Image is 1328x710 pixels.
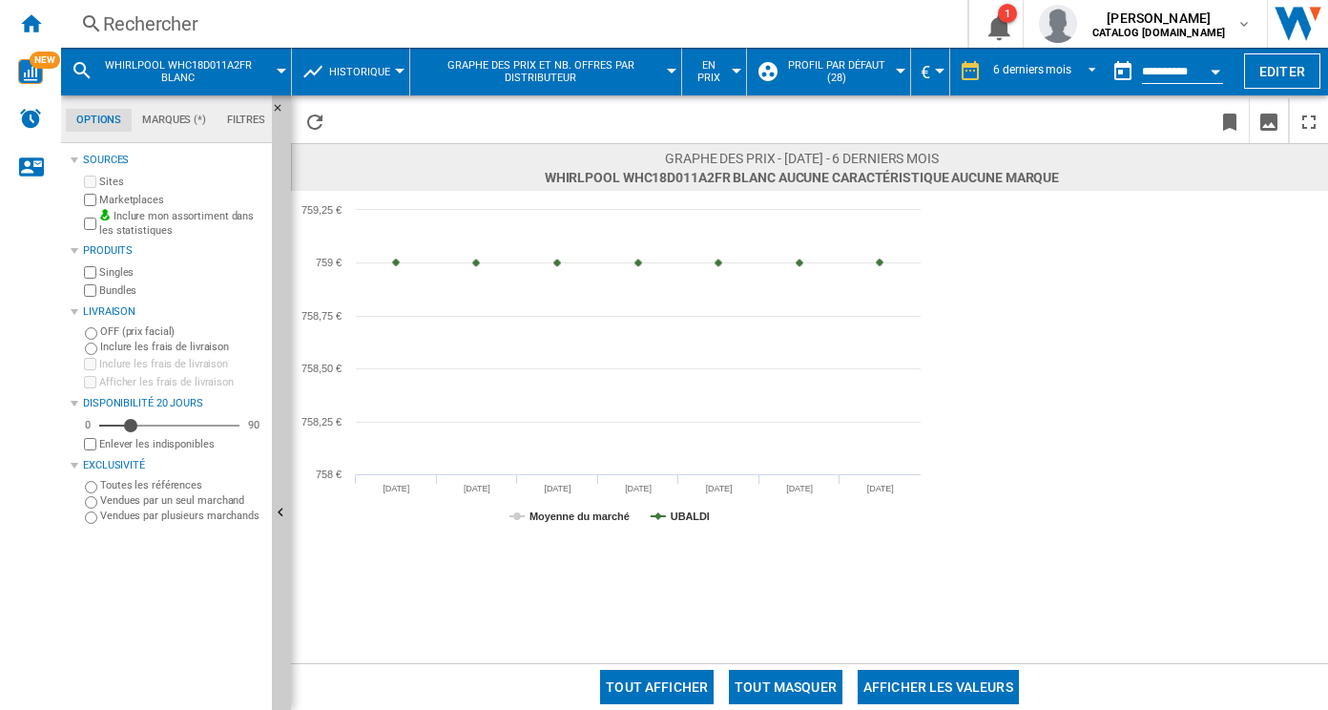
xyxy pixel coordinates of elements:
[99,357,264,371] label: Inclure les frais de livraison
[782,48,902,95] button: Profil par défaut (28)
[545,484,571,493] tspan: [DATE]
[420,59,662,84] span: Graphe des prix et nb. offres par distributeur
[867,484,894,493] tspan: [DATE]
[83,153,264,168] div: Sources
[99,209,264,239] label: Inclure mon assortiment dans les statistiques
[991,56,1104,88] md-select: REPORTS.WIZARD.STEPS.REPORT.STEPS.REPORT_OPTIONS.PERIOD: 6 derniers mois
[85,512,97,524] input: Vendues par plusieurs marchands
[84,376,96,388] input: Afficher les frais de livraison
[383,484,409,493] tspan: [DATE]
[84,176,96,188] input: Sites
[1250,98,1288,143] button: Télécharger en image
[464,484,490,493] tspan: [DATE]
[600,670,714,704] button: Tout afficher
[100,324,264,339] label: OFF (prix facial)
[99,416,239,435] md-slider: Disponibilité
[301,204,342,216] tspan: 759,25 €
[132,109,217,132] md-tab-item: Marques (*)
[84,284,96,297] input: Bundles
[83,243,264,259] div: Produits
[545,149,1059,168] span: Graphe des prix - [DATE] - 6 derniers mois
[706,484,733,493] tspan: [DATE]
[296,98,334,143] button: Recharger
[19,107,42,130] img: alerts-logo.svg
[83,304,264,320] div: Livraison
[272,95,295,130] button: Masquer
[301,363,342,374] tspan: 758,50 €
[84,438,96,450] input: Afficher les frais de livraison
[329,66,390,78] span: Historique
[671,511,710,522] tspan: UBALDI
[85,327,97,340] input: OFF (prix facial)
[301,416,342,428] tspan: 758,25 €
[1039,5,1077,43] img: profile.jpg
[301,310,342,322] tspan: 758,75 €
[100,340,264,354] label: Inclure les frais de livraison
[99,437,264,451] label: Enlever les indisponibles
[99,209,111,220] img: mysite-bg-18x18.png
[1244,53,1320,89] button: Editer
[529,511,630,522] tspan: Moyenne du marché
[786,484,813,493] tspan: [DATE]
[692,48,737,95] button: En prix
[85,481,97,493] input: Toutes les références
[100,509,264,523] label: Vendues par plusieurs marchands
[1198,52,1233,86] button: Open calendar
[858,670,1019,704] button: Afficher les valeurs
[757,48,902,95] div: Profil par défaut (28)
[692,59,727,84] span: En prix
[84,358,96,370] input: Inclure les frais de livraison
[1211,98,1249,143] button: Créer un favoris
[99,375,264,389] label: Afficher les frais de livraison
[85,496,97,509] input: Vendues par un seul marchand
[998,4,1017,23] div: 1
[103,10,918,37] div: Rechercher
[993,63,1071,76] div: 6 derniers mois
[1092,27,1225,39] b: CATALOG [DOMAIN_NAME]
[217,109,276,132] md-tab-item: Filtres
[1290,98,1328,143] button: Plein écran
[420,48,672,95] button: Graphe des prix et nb. offres par distributeur
[921,62,930,82] span: €
[80,418,95,432] div: 0
[99,193,264,207] label: Marketplaces
[100,493,264,508] label: Vendues par un seul marchand
[316,469,342,480] tspan: 758 €
[329,48,400,95] button: Historique
[83,458,264,473] div: Exclusivité
[84,212,96,236] input: Inclure mon assortiment dans les statistiques
[71,48,281,95] div: WHIRLPOOL WHC18D011A2FR BLANC
[30,52,60,69] span: NEW
[99,175,264,189] label: Sites
[1104,52,1142,91] button: md-calendar
[911,48,950,95] md-menu: Currency
[243,418,264,432] div: 90
[101,48,274,95] button: WHIRLPOOL WHC18D011A2FR BLANC
[100,478,264,492] label: Toutes les références
[1092,9,1225,28] span: [PERSON_NAME]
[66,109,132,132] md-tab-item: Options
[782,59,892,84] span: Profil par défaut (28)
[316,257,342,268] tspan: 759 €
[301,48,400,95] div: Historique
[84,194,96,206] input: Marketplaces
[83,396,264,411] div: Disponibilité 20 Jours
[625,484,652,493] tspan: [DATE]
[99,283,264,298] label: Bundles
[545,168,1059,187] span: WHIRLPOOL WHC18D011A2FR BLANC Aucune caractéristique Aucune marque
[85,343,97,355] input: Inclure les frais de livraison
[921,48,940,95] button: €
[729,670,842,704] button: Tout masquer
[84,266,96,279] input: Singles
[101,59,255,84] span: WHIRLPOOL WHC18D011A2FR BLANC
[99,265,264,280] label: Singles
[18,59,43,84] img: wise-card.svg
